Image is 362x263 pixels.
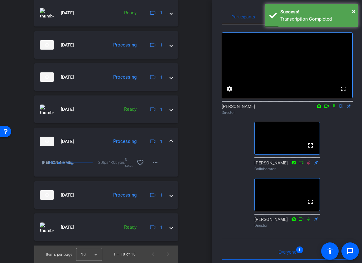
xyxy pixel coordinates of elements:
mat-expansion-panel-header: thumb-nail[DATE]Processing1 [34,181,178,209]
div: Ready [121,106,140,113]
span: Participants [231,15,255,19]
div: [PERSON_NAME] [254,160,320,172]
span: [DATE] [61,106,74,113]
div: [PERSON_NAME] [222,103,353,115]
mat-icon: more_horiz [152,159,159,166]
div: Success! [280,8,354,16]
button: Next page [161,247,176,262]
span: 1 [160,106,162,113]
span: [DATE] [61,138,74,145]
div: Transcription Completed [280,16,354,23]
span: 4K [109,159,113,166]
mat-icon: message [346,247,354,255]
span: 1 [160,138,162,145]
div: Processing [110,41,140,49]
img: thumb-nail [40,222,54,232]
span: [DATE] [61,74,74,80]
span: × [352,7,355,15]
mat-icon: fullscreen [340,85,347,93]
mat-expansion-panel-header: thumb-nail[DATE]Processing1 [34,128,178,155]
span: 30fps [98,159,108,166]
mat-expansion-panel-header: thumb-nail[DATE]Processing1 [34,31,178,59]
div: 1 – 10 of 10 [113,251,136,257]
mat-icon: settings [226,85,233,93]
button: Previous page [146,247,161,262]
button: Close [352,7,355,16]
span: 1 [160,192,162,198]
span: 0 secs [125,156,133,169]
span: 1 [160,224,162,231]
img: thumb-nail [40,190,54,200]
mat-icon: flip [338,103,345,109]
mat-expansion-panel-header: thumb-nail[DATE]Ready1 [34,95,178,123]
img: thumb-nail [40,8,54,17]
div: Items per page: [46,251,74,258]
img: thumb-nail [40,105,54,114]
span: 1 [160,74,162,80]
div: Ready [121,9,140,17]
img: thumb-nail [40,137,54,146]
mat-icon: fullscreen [307,142,314,149]
div: Ready [121,224,140,231]
div: Collaborator [254,166,320,172]
div: thumb-nail[DATE]Processing1 [34,155,178,177]
div: Director [222,110,353,115]
mat-icon: accessibility [326,247,334,255]
div: Director [254,223,320,228]
span: [DATE] [61,42,74,48]
mat-expansion-panel-header: thumb-nail[DATE]Ready1 [34,213,178,241]
mat-icon: fullscreen [307,198,314,206]
span: [PERSON_NAME]-argenx-XFT-Oct2025-2025-08-29-09-52-04-819-0 [42,159,74,166]
div: Processing [110,74,140,81]
span: [DATE] [61,224,74,231]
div: Processing [110,138,140,145]
span: Everyone [278,250,296,254]
span: 1 [160,42,162,48]
span: [DATE] [61,192,74,198]
div: [PERSON_NAME] [254,216,320,228]
mat-expansion-panel-header: thumb-nail[DATE]Processing1 [34,63,178,91]
div: Processing [110,192,140,199]
span: 0bytes [113,159,125,166]
span: [DATE] [61,10,74,16]
mat-icon: favorite_border [137,159,144,166]
span: 1 [160,10,162,16]
img: thumb-nail [40,40,54,50]
img: thumb-nail [40,72,54,82]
